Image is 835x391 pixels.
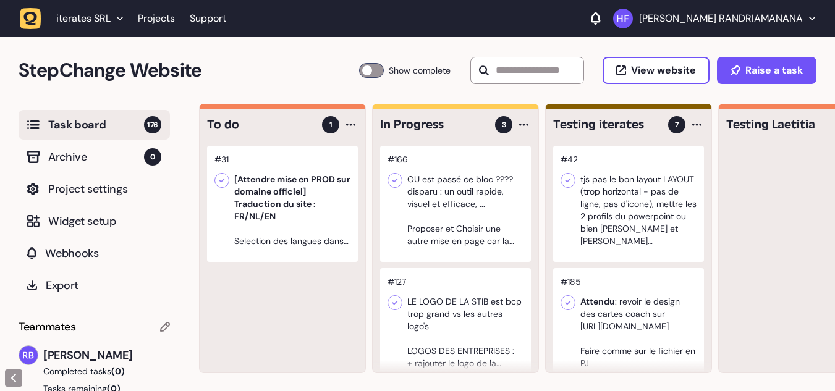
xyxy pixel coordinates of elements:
[48,116,144,133] span: Task board
[631,65,696,75] span: View website
[48,180,161,198] span: Project settings
[19,346,38,364] img: Rodolphe Balay
[553,116,659,133] h4: Testing iterates
[745,65,803,75] span: Raise a task
[603,57,710,84] button: View website
[48,212,161,230] span: Widget setup
[613,9,633,28] img: Harimisa Fidèle Ullmann RANDRIAMANANA
[111,366,125,377] span: (0)
[19,271,170,300] button: Export
[46,277,161,294] span: Export
[138,7,175,30] a: Projects
[43,347,170,364] span: [PERSON_NAME]
[717,57,816,84] button: Raise a task
[389,63,451,78] span: Show complete
[45,245,161,262] span: Webhooks
[56,12,111,25] span: iterates SRL
[329,119,333,130] span: 1
[19,238,170,268] button: Webhooks
[190,12,226,25] a: Support
[207,116,313,133] h4: To do
[19,110,170,140] button: Task board176
[144,116,161,133] span: 176
[502,119,506,130] span: 3
[19,174,170,204] button: Project settings
[613,9,815,28] button: [PERSON_NAME] RANDRIAMANANA
[726,116,833,133] h4: Testing Laetitia
[144,148,161,166] span: 0
[19,206,170,236] button: Widget setup
[19,142,170,172] button: Archive0
[380,116,486,133] h4: In Progress
[19,318,76,335] span: Teammates
[19,56,359,85] h2: StepChange Website
[639,12,803,25] p: [PERSON_NAME] RANDRIAMANANA
[48,148,144,166] span: Archive
[675,119,679,130] span: 7
[19,365,160,377] button: Completed tasks(0)
[20,7,130,30] button: iterates SRL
